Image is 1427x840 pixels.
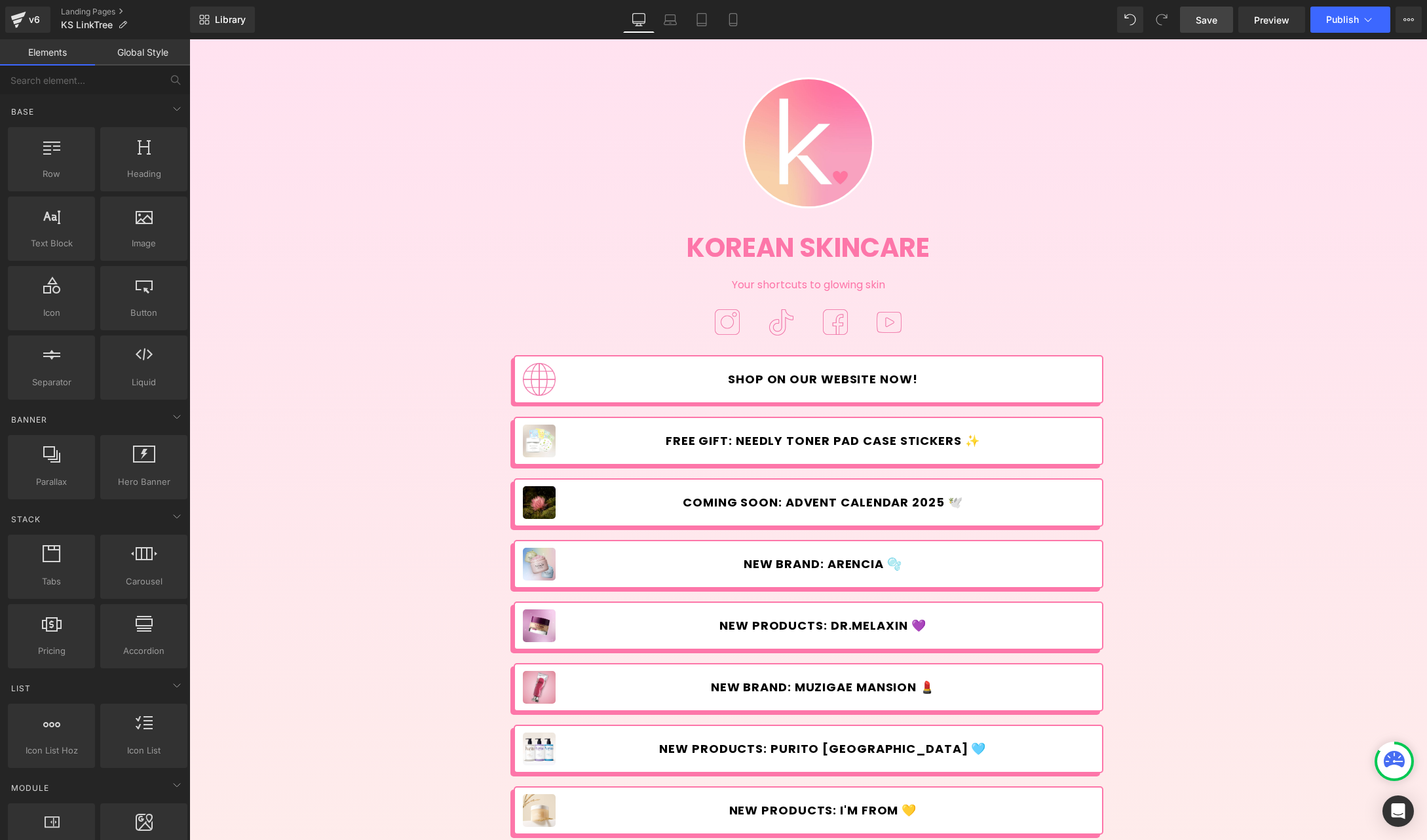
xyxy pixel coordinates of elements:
[333,385,366,418] img: Needly Free Gift
[104,744,183,757] span: Icon List
[522,641,746,655] span: NEW BRAND: MUZIGAE MANSION 💄
[1117,7,1143,33] button: Undo
[12,575,91,588] span: Tabs
[26,11,43,28] div: v6
[381,388,905,415] a: FREE GIFT: NEEDLY TONER PAD CASE STICKERS ✨
[1382,795,1414,827] div: Open Intercom Messenger
[1196,13,1217,27] span: Save
[12,237,91,250] span: Text Block
[104,306,183,320] span: Button
[717,7,749,33] a: Mobile
[333,755,366,788] img: I'm From
[12,744,91,757] span: Icon List Hoz
[12,644,91,658] span: Pricing
[554,38,685,169] img: Black K logo of Korean Skincare with a pink heart on a pink to yellow gradient
[623,7,655,33] a: Desktop
[1238,7,1305,33] a: Preview
[61,7,190,17] a: Landing Pages
[10,105,35,118] span: Base
[333,570,366,603] img: Dr.Melaxin
[190,7,255,33] a: New Library
[10,682,32,695] span: List
[333,693,366,726] img: Purito Seoul
[470,702,797,717] span: NEW PRODUCTS: PURITO [GEOGRAPHIC_DATA] 🩵
[104,375,183,389] span: Liquid
[1310,7,1390,33] button: Publish
[104,167,183,181] span: Heading
[1149,7,1175,33] button: Redo
[540,764,728,778] span: NEW PRODUCTS: I'M FROM 💛
[10,413,48,426] span: Banner
[215,14,246,26] span: Library
[554,518,713,532] span: New brand: Arencia 🫧
[1396,7,1422,33] button: More
[381,326,905,354] a: Shop on our website now!
[10,782,50,794] span: Module
[493,456,774,470] span: COMING SOON: Advent Calendar 2025 🕊️
[1254,13,1289,27] span: Preview
[12,167,91,181] span: Row
[104,644,183,658] span: Accordion
[530,579,736,594] span: New products: Dr.Melaxin 💜
[381,573,905,600] a: New products: Dr.Melaxin 💜
[104,237,183,250] span: Image
[333,447,366,480] img: Advent Calendar
[381,511,905,539] a: New brand: Arencia 🫧
[381,696,905,723] a: NEW PRODUCTS: PURITO [GEOGRAPHIC_DATA] 🩵
[324,238,914,254] p: Your shortcuts to glowing skin
[311,189,927,228] h1: Korean Skincare
[381,449,905,477] a: COMING SOON: Advent Calendar 2025 🕊️
[476,394,791,409] span: FREE GIFT: NEEDLY TONER PAD CASE STICKERS ✨
[12,475,91,489] span: Parallax
[333,508,366,541] img: Dr.Melaxin
[12,306,91,320] span: Icon
[381,634,905,662] a: NEW BRAND: MUZIGAE MANSION 💄
[655,7,686,33] a: Laptop
[61,20,113,30] span: KS LinkTree
[10,513,42,525] span: Stack
[686,7,717,33] a: Tablet
[104,575,183,588] span: Carousel
[95,39,190,66] a: Global Style
[5,7,50,33] a: v6
[333,324,366,356] img: Pink planet icon
[539,333,729,347] span: Shop on our website now!
[333,632,366,664] img: Dear Klairs
[1326,14,1359,25] span: Publish
[104,475,183,489] span: Hero Banner
[381,757,905,785] a: NEW PRODUCTS: I'M FROM 💛
[12,375,91,389] span: Separator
